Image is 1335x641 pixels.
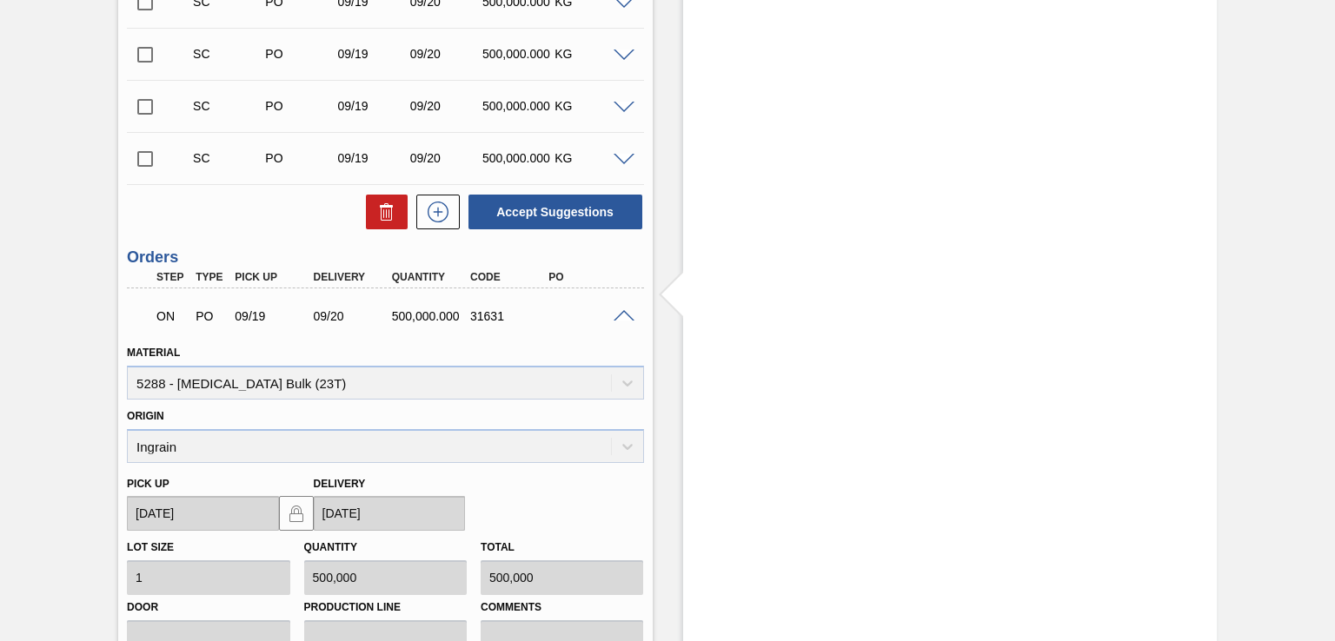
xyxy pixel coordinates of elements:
div: 09/20/2025 [406,99,485,113]
div: Code [466,271,552,283]
button: locked [279,496,314,531]
div: 09/19/2025 [334,47,413,61]
h3: Orders [127,248,643,267]
div: 09/19/2025 [334,151,413,165]
label: Lot size [127,541,174,553]
div: Negotiating Order [152,297,191,335]
div: Delete Suggestions [357,195,408,229]
div: Purchase order [261,47,340,61]
div: 500,000.000 [388,309,474,323]
div: Suggestion Created [189,151,268,165]
div: 31631 [466,309,552,323]
div: 500,000.000 [478,47,557,61]
div: Pick up [230,271,316,283]
div: 09/20/2025 [406,151,485,165]
label: Total [481,541,515,553]
p: ON [156,309,187,323]
label: Comments [481,595,643,620]
label: Delivery [314,478,366,490]
div: 09/19/2025 [230,309,316,323]
div: 09/20/2025 [309,309,395,323]
div: Quantity [388,271,474,283]
div: PO [544,271,630,283]
label: Production Line [304,595,467,620]
div: Accept Suggestions [460,193,644,231]
input: mm/dd/yyyy [127,496,278,531]
div: Purchase order [191,309,230,323]
label: Door [127,595,289,620]
div: 500,000.000 [478,151,557,165]
div: Suggestion Created [189,99,268,113]
div: New suggestion [408,195,460,229]
div: 09/19/2025 [334,99,413,113]
img: locked [286,503,307,524]
div: Purchase order [261,99,340,113]
div: KG [550,151,629,165]
div: 09/20/2025 [406,47,485,61]
button: Accept Suggestions [468,195,642,229]
div: Step [152,271,191,283]
div: Suggestion Created [189,47,268,61]
div: KG [550,47,629,61]
div: KG [550,99,629,113]
label: Material [127,347,180,359]
div: Purchase order [261,151,340,165]
label: Pick up [127,478,169,490]
label: Quantity [304,541,357,553]
div: 500,000.000 [478,99,557,113]
label: Origin [127,410,164,422]
input: mm/dd/yyyy [314,496,465,531]
div: Delivery [309,271,395,283]
div: Type [191,271,230,283]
